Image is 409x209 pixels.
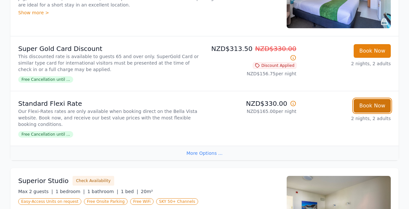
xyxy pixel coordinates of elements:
p: Standard Flexi Rate [18,99,202,108]
span: Max 2 guests | [18,189,53,194]
span: Free WiFi [130,198,154,205]
span: 1 bathroom | [87,189,118,194]
p: 2 nights, 2 adults [302,60,391,67]
h3: Superior Studio [18,176,69,185]
span: Discount Applied [253,62,296,69]
p: NZD$156.75 per night [207,70,296,77]
span: SKY 50+ Channels [156,198,198,205]
p: Our Flexi-Rates rates are only available when booking direct on the Bella Vista website. Book now... [18,108,202,128]
div: More Options ... [10,146,399,160]
span: Easy-Access Units on request [18,198,81,205]
button: Book Now [354,99,391,113]
span: 1 bedroom | [56,189,85,194]
p: This discounted rate is available to guests 65 and over only. SuperGold Card or similar type card... [18,53,202,73]
button: Check Availability [73,176,114,186]
span: NZD$330.00 [255,45,296,53]
span: 1 bed | [121,189,138,194]
p: 2 nights, 2 adults [302,115,391,122]
button: Book Now [354,44,391,58]
p: NZD$330.00 [207,99,296,108]
div: Show more > [18,9,279,16]
span: Free Onsite Parking [84,198,128,205]
p: NZD$313.50 [207,44,296,62]
span: Free Cancellation until ... [18,131,73,138]
span: Free Cancellation until ... [18,76,73,83]
span: 20m² [141,189,153,194]
p: NZD$165.00 per night [207,108,296,115]
p: Super Gold Card Discount [18,44,202,53]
